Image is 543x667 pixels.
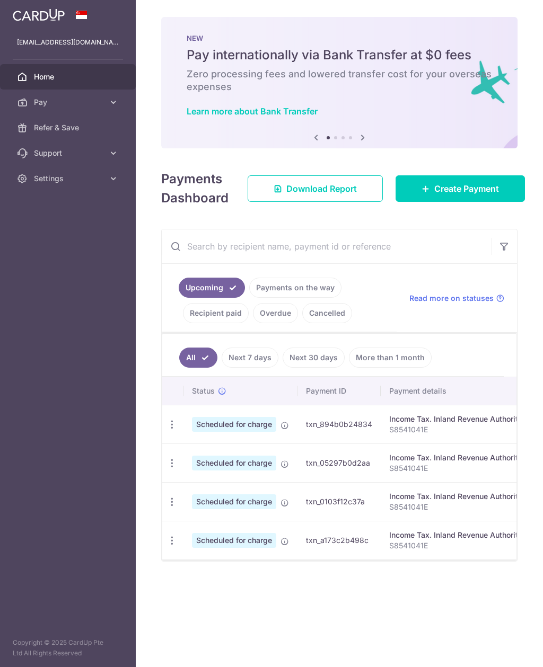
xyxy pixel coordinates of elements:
[297,521,381,559] td: txn_a173c2b498c
[187,106,318,117] a: Learn more about Bank Transfer
[192,456,276,470] span: Scheduled for charge
[34,173,104,184] span: Settings
[297,443,381,482] td: txn_05297b0d2aa
[192,417,276,432] span: Scheduled for charge
[302,303,352,323] a: Cancelled
[34,72,104,82] span: Home
[283,348,345,368] a: Next 30 days
[17,37,119,48] p: [EMAIL_ADDRESS][DOMAIN_NAME]
[192,533,276,548] span: Scheduled for charge
[249,278,341,298] a: Payments on the way
[34,122,104,133] span: Refer & Save
[183,303,249,323] a: Recipient paid
[222,348,278,368] a: Next 7 days
[192,494,276,509] span: Scheduled for charge
[13,8,65,21] img: CardUp
[248,175,383,202] a: Download Report
[434,182,499,195] span: Create Payment
[349,348,432,368] a: More than 1 month
[34,97,104,108] span: Pay
[179,278,245,298] a: Upcoming
[297,482,381,521] td: txn_0103f12c37a
[161,170,229,208] h4: Payments Dashboard
[396,175,525,202] a: Create Payment
[297,377,381,405] th: Payment ID
[297,405,381,443] td: txn_894b0b24834
[409,293,504,304] a: Read more on statuses
[179,348,217,368] a: All
[187,68,492,93] h6: Zero processing fees and lowered transfer cost for your overseas expenses
[409,293,494,304] span: Read more on statuses
[187,47,492,64] h5: Pay internationally via Bank Transfer at $0 fees
[162,229,492,263] input: Search by recipient name, payment id or reference
[192,386,215,396] span: Status
[34,148,104,158] span: Support
[286,182,357,195] span: Download Report
[187,34,492,42] p: NEW
[161,17,518,148] img: Bank transfer banner
[253,303,298,323] a: Overdue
